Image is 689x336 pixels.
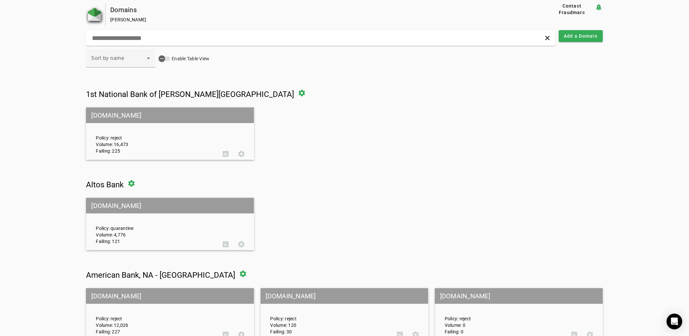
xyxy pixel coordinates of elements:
div: Policy: reject Volume: 12,026 Failing: 227 [91,294,217,335]
mat-grid-tile-header: [DOMAIN_NAME] [86,107,254,123]
span: Add a Domain [564,33,598,39]
button: Settings [233,236,249,252]
img: Fraudmarc Logo [88,8,101,21]
mat-grid-tile-header: [DOMAIN_NAME] [86,198,254,214]
mat-grid-tile-header: [DOMAIN_NAME] [435,288,603,304]
span: Altos Bank [86,180,124,189]
mat-grid-tile-header: [DOMAIN_NAME] [86,288,254,304]
label: Enable Table View [170,55,209,62]
button: DMARC Report [218,146,233,162]
span: Sort by name [91,55,124,61]
div: Policy: reject Volume: 16,473 Failing: 225 [91,113,217,154]
div: Policy: reject Volume: 0 Failing: 0 [440,294,566,335]
button: Settings [233,146,249,162]
button: DMARC Report [218,236,233,252]
button: Add a Domain [559,30,603,42]
mat-grid-tile-header: [DOMAIN_NAME] [261,288,428,304]
div: [PERSON_NAME] [110,16,528,23]
div: Domains [110,7,528,13]
app-page-header: Domains [86,3,603,27]
div: Policy: quarantine Volume: 4,776 Failing: 121 [91,204,217,245]
span: American Bank, NA - [GEOGRAPHIC_DATA] [86,271,235,280]
div: Policy: reject Volume: 120 Failing: 30 [266,294,392,335]
span: Contact Fraudmarc [552,3,592,16]
button: Contact Fraudmarc [549,3,595,15]
span: 1st National Bank of [PERSON_NAME][GEOGRAPHIC_DATA] [86,90,294,99]
div: Open Intercom Messenger [667,314,682,329]
mat-icon: notification_important [595,3,603,11]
